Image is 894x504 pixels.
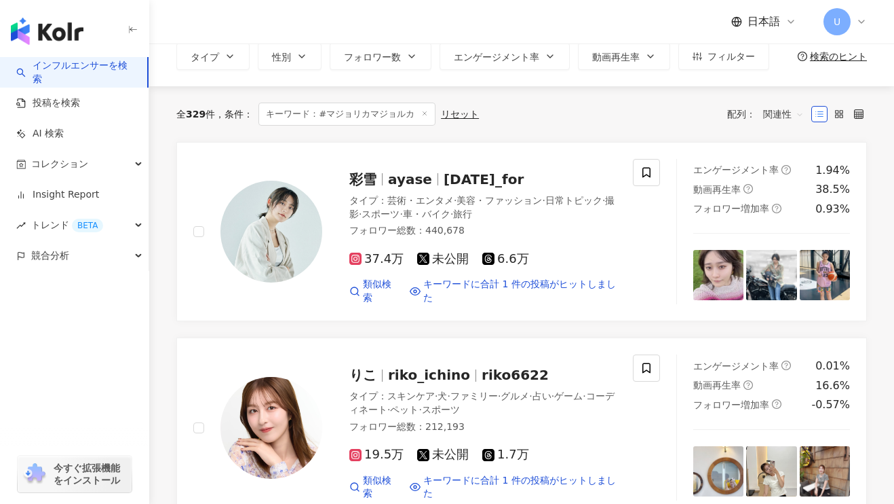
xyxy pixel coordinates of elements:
[578,43,670,70] button: 動画再生率
[417,252,469,266] span: 未公開
[498,391,501,401] span: ·
[403,209,450,219] span: 車・バイク
[72,219,103,232] div: BETA
[781,361,791,370] span: question-circle
[387,195,454,206] span: 芸術・エンタメ
[678,43,769,70] button: フィルター
[344,52,401,62] span: フォロワー数
[363,278,399,304] span: 類似検索
[815,359,850,374] div: 0.01%
[450,391,498,401] span: ファミリー
[545,195,602,206] span: 日常トピック
[215,109,253,120] span: 条件 ：
[16,96,80,110] a: 投稿を検索
[410,474,617,501] a: キーワードに合計 1 件の投稿がヒットしました
[763,103,804,125] span: 関連性
[454,195,456,206] span: ·
[450,209,453,219] span: ·
[693,380,741,391] span: 動画再生率
[454,52,539,62] span: エンゲージメント率
[815,202,850,217] div: 0.93%
[800,446,850,497] img: post-image
[453,209,472,219] span: 旅行
[16,127,64,141] a: AI 検索
[592,52,640,62] span: 動画再生率
[423,278,617,304] span: キーワードに合計 1 件の投稿がヒットしました
[258,43,322,70] button: 性別
[176,142,867,321] a: KOL Avatar彩雪ayase[DATE]_forタイプ：芸術・エンタメ·美容・ファッション·日常トピック·撮影·スポーツ·車・バイク·旅行フォロワー総数：440,67837.4万未公開6....
[176,109,215,120] div: 全 件
[438,391,447,401] span: 犬
[435,391,438,401] span: ·
[815,378,850,393] div: 16.6%
[693,250,743,300] img: post-image
[529,391,532,401] span: ·
[191,52,219,62] span: タイプ
[422,404,460,415] span: スポーツ
[388,367,470,383] span: riko_ichino
[447,391,450,401] span: ·
[31,240,69,271] span: 競合分析
[349,194,617,221] div: タイプ ：
[16,59,136,86] a: searchインフルエンサーを検索
[423,474,617,501] span: キーワードに合計 1 件の投稿がヒットしました
[387,404,390,415] span: ·
[22,463,47,485] img: chrome extension
[693,203,769,214] span: フォロワー増加率
[349,367,376,383] span: りこ
[349,171,376,187] span: 彩雪
[482,448,529,462] span: 1.7万
[743,184,753,194] span: question-circle
[387,391,435,401] span: スキンケア
[54,462,128,486] span: 今すぐ拡張機能をインストール
[746,250,796,300] img: post-image
[16,188,99,202] a: Insight Report
[16,221,26,230] span: rise
[554,391,583,401] span: ゲーム
[551,391,554,401] span: ·
[388,171,432,187] span: ayase
[258,103,435,126] span: キーワード：#マジョリカマジョルカ
[746,446,796,497] img: post-image
[18,456,132,492] a: chrome extension今すぐ拡張機能をインストール
[772,204,781,213] span: question-circle
[440,43,570,70] button: エンゲージメント率
[417,448,469,462] span: 未公開
[349,474,399,501] a: 類似検索
[810,51,867,62] div: 検索のヒント
[482,252,529,266] span: 6.6万
[727,103,811,125] div: 配列：
[444,171,524,187] span: [DATE]_for
[532,391,551,401] span: 占い
[542,195,545,206] span: ·
[359,209,362,219] span: ·
[798,52,807,61] span: question-circle
[815,163,850,178] div: 1.94%
[707,51,755,62] span: フィルター
[220,181,322,283] img: KOL Avatar
[772,399,781,409] span: question-circle
[800,250,850,300] img: post-image
[349,448,404,462] span: 19.5万
[176,43,250,70] button: タイプ
[419,404,421,415] span: ·
[400,209,402,219] span: ·
[330,43,431,70] button: フォロワー数
[811,397,850,412] div: -0.57%
[349,390,617,416] div: タイプ ：
[349,195,615,219] span: 撮影
[693,399,769,410] span: フォロワー増加率
[815,182,850,197] div: 38.5%
[349,278,399,304] a: 類似検索
[272,52,291,62] span: 性別
[693,184,741,195] span: 動画再生率
[583,391,585,401] span: ·
[693,164,779,175] span: エンゲージメント率
[362,209,400,219] span: スポーツ
[186,109,206,120] span: 329
[482,367,549,383] span: riko6622
[602,195,605,206] span: ·
[220,377,322,479] img: KOL Avatar
[363,474,399,501] span: 類似検索
[11,18,83,45] img: logo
